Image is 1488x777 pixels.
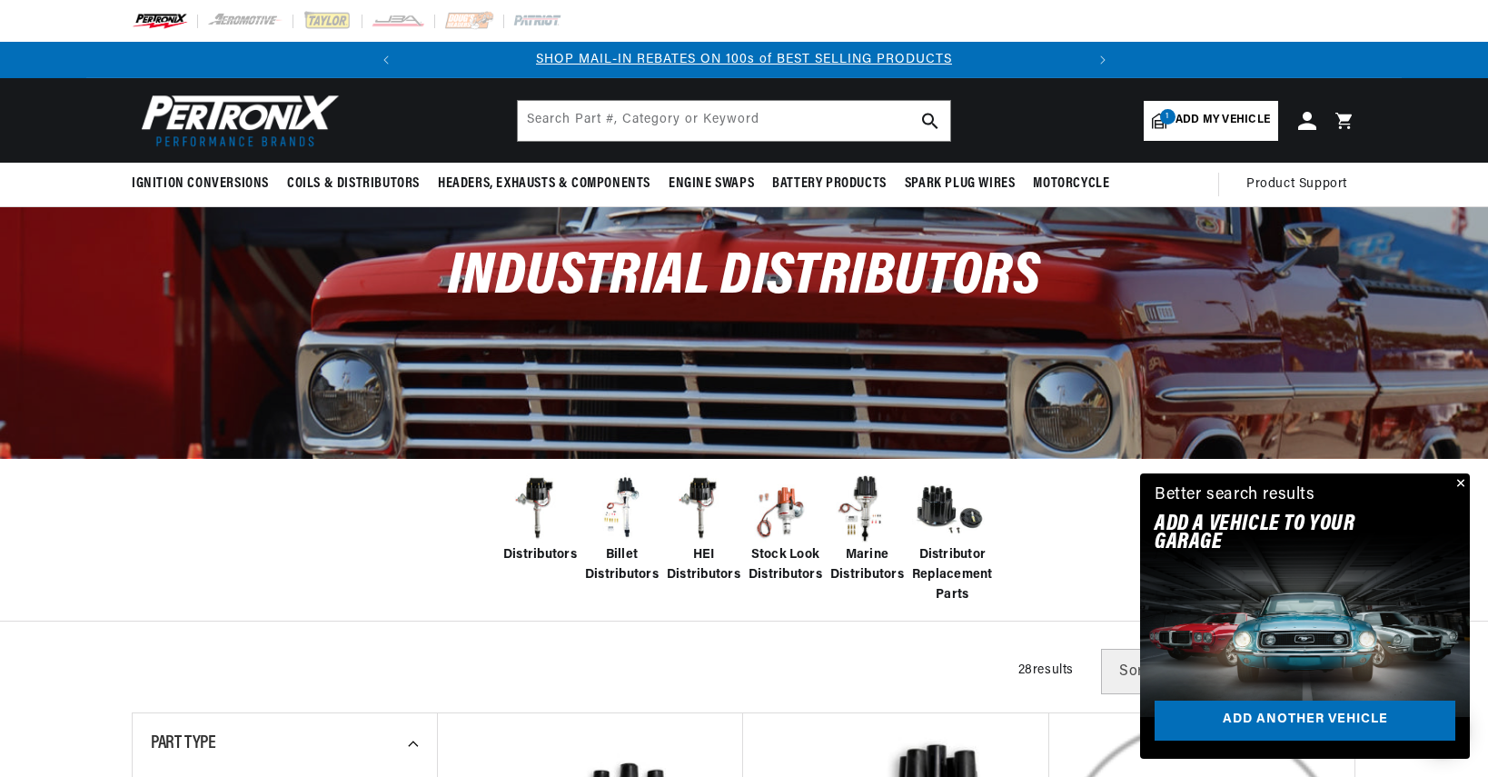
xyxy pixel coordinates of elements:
select: Sort by [1101,649,1338,694]
div: Announcement [404,50,1085,70]
button: Close [1448,473,1470,495]
a: Stock Look Distributors Stock Look Distributors [749,473,821,586]
span: Distributor Replacement Parts [912,545,993,606]
summary: Product Support [1246,163,1356,206]
span: Distributors [503,545,577,565]
img: Stock Look Distributors [749,473,821,545]
a: Billet Distributors Billet Distributors [585,473,658,586]
span: Motorcycle [1033,174,1109,194]
slideshow-component: Translation missing: en.sections.announcements.announcement_bar [86,42,1402,78]
span: Stock Look Distributors [749,545,822,586]
span: 1 [1160,109,1176,125]
img: Billet Distributors [585,473,658,545]
a: HEI Distributors HEI Distributors [667,473,739,586]
span: Add my vehicle [1176,112,1270,129]
div: 1 of 2 [404,50,1085,70]
span: Spark Plug Wires [905,174,1016,194]
span: Product Support [1246,174,1347,194]
span: Ignition Conversions [132,174,269,194]
img: Marine Distributors [830,473,903,545]
span: HEI Distributors [667,545,740,586]
summary: Battery Products [763,163,896,205]
span: Sort by [1119,664,1169,679]
summary: Spark Plug Wires [896,163,1025,205]
h2: Add A VEHICLE to your garage [1155,515,1410,553]
button: search button [910,101,950,141]
summary: Motorcycle [1024,163,1118,205]
span: Billet Distributors [585,545,659,586]
img: Distributor Replacement Parts [912,473,985,545]
span: Headers, Exhausts & Components [438,174,650,194]
button: Translation missing: en.sections.announcements.previous_announcement [368,42,404,78]
a: Distributors Distributors [503,473,576,565]
span: Battery Products [772,174,887,194]
a: SHOP MAIL-IN REBATES ON 100s of BEST SELLING PRODUCTS [536,53,952,66]
img: HEI Distributors [667,473,739,545]
a: Marine Distributors Marine Distributors [830,473,903,586]
input: Search Part #, Category or Keyword [518,101,950,141]
img: Pertronix [132,89,341,152]
span: 28 results [1018,663,1074,677]
span: Engine Swaps [669,174,754,194]
span: Part Type [151,734,215,752]
div: Better search results [1155,483,1315,509]
a: 1Add my vehicle [1144,101,1278,141]
span: Marine Distributors [830,545,904,586]
summary: Coils & Distributors [278,163,429,205]
span: Industrial Distributors [448,248,1041,307]
summary: Headers, Exhausts & Components [429,163,660,205]
span: Coils & Distributors [287,174,420,194]
img: Distributors [503,473,576,545]
summary: Ignition Conversions [132,163,278,205]
a: Distributor Replacement Parts Distributor Replacement Parts [912,473,985,606]
a: Add another vehicle [1155,701,1455,742]
summary: Engine Swaps [660,163,763,205]
button: Translation missing: en.sections.announcements.next_announcement [1085,42,1121,78]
